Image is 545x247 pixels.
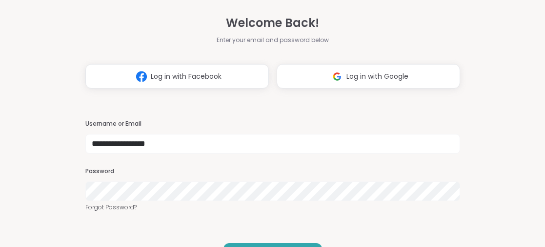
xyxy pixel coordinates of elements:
img: ShareWell Logomark [328,67,346,86]
span: Enter your email and password below [217,36,329,45]
span: Log in with Facebook [151,71,222,82]
img: ShareWell Logomark [132,67,151,86]
h3: Password [85,167,460,176]
h3: Username or Email [85,120,460,128]
span: Welcome Back! [226,14,319,32]
button: Log in with Google [277,64,460,89]
button: Log in with Facebook [85,64,269,89]
a: Forgot Password? [85,203,460,212]
span: Log in with Google [346,71,408,82]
